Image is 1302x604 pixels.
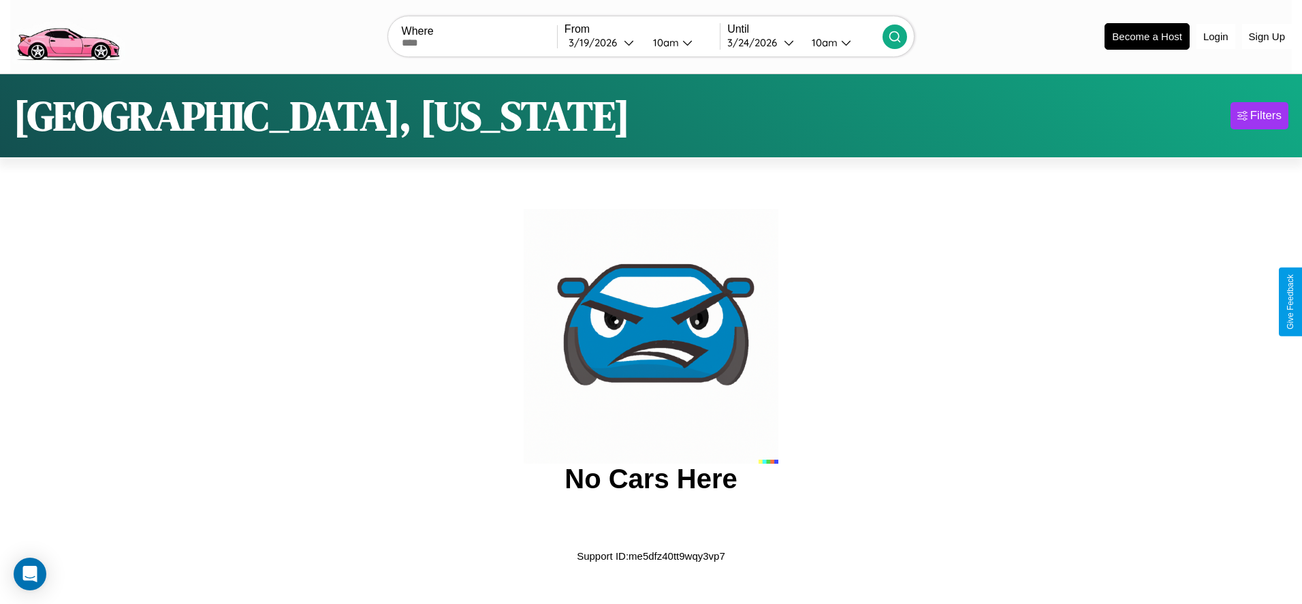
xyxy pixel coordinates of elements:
div: Give Feedback [1286,274,1295,330]
button: 10am [801,35,883,50]
button: Filters [1230,102,1288,129]
button: 10am [642,35,720,50]
button: Become a Host [1105,23,1190,50]
button: 3/19/2026 [565,35,642,50]
div: 3 / 24 / 2026 [727,36,784,49]
div: Open Intercom Messenger [14,558,46,590]
div: Filters [1250,109,1282,123]
label: Until [727,23,883,35]
button: Login [1196,24,1235,49]
div: 10am [805,36,841,49]
p: Support ID: me5dfz40tt9wqy3vp7 [577,547,725,565]
div: 3 / 19 / 2026 [569,36,624,49]
label: From [565,23,720,35]
button: Sign Up [1242,24,1292,49]
img: car [524,209,778,464]
img: logo [10,7,125,64]
label: Where [402,25,557,37]
div: 10am [646,36,682,49]
h2: No Cars Here [565,464,737,494]
h1: [GEOGRAPHIC_DATA], [US_STATE] [14,88,630,144]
